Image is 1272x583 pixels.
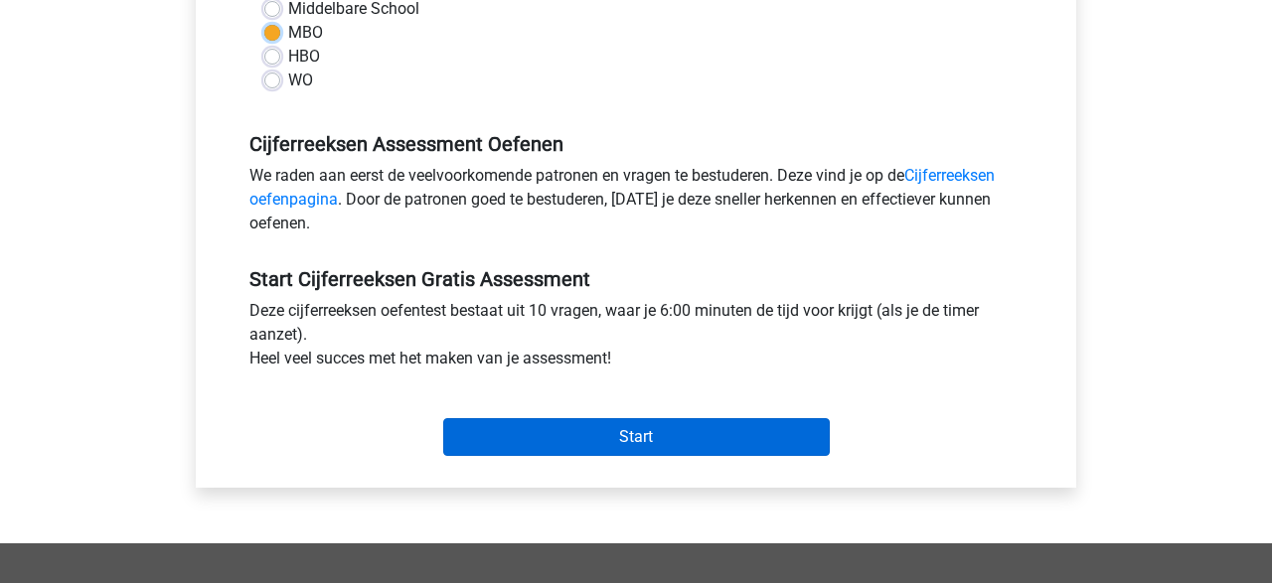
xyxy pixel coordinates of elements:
[249,267,1023,291] h5: Start Cijferreeksen Gratis Assessment
[249,132,1023,156] h5: Cijferreeksen Assessment Oefenen
[288,45,320,69] label: HBO
[288,69,313,92] label: WO
[443,418,830,456] input: Start
[288,21,323,45] label: MBO
[235,164,1037,243] div: We raden aan eerst de veelvoorkomende patronen en vragen te bestuderen. Deze vind je op de . Door...
[235,299,1037,378] div: Deze cijferreeksen oefentest bestaat uit 10 vragen, waar je 6:00 minuten de tijd voor krijgt (als...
